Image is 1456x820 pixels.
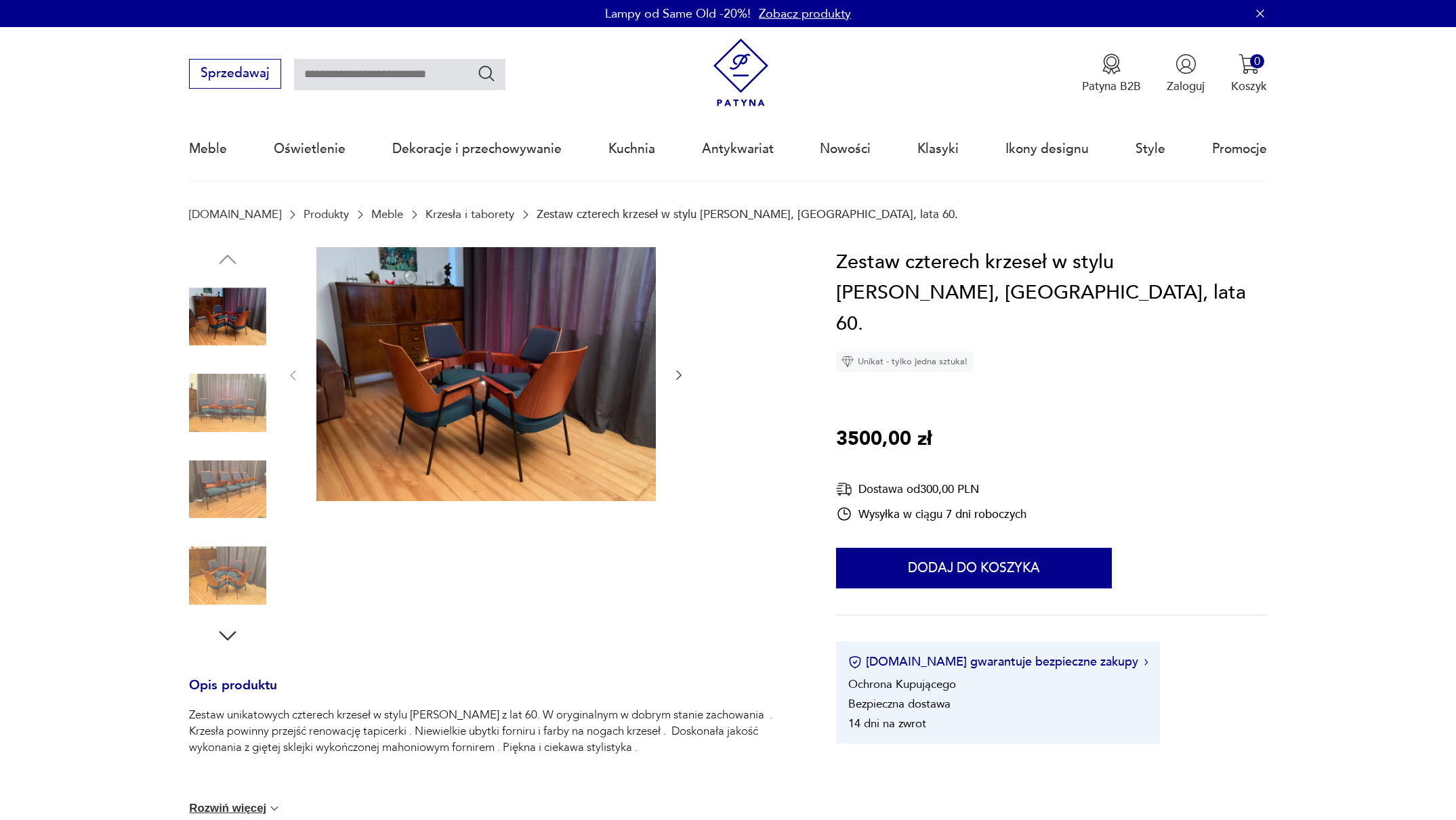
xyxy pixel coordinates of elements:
[304,208,349,221] a: Produkty
[477,64,497,83] button: Szukaj
[274,118,346,180] a: Oświetlenie
[189,364,266,441] img: Zdjęcie produktu Zestaw czterech krzeseł w stylu Hanno Von Gustedta, Austria, lata 60.
[759,5,851,22] a: Zobacz produkty
[836,351,973,372] div: Unikat - tylko jedna sztuka!
[836,506,1026,522] div: Wysyłka w ciągu 7 dni roboczych
[537,208,958,221] p: Zestaw czterech krzeseł w stylu [PERSON_NAME], [GEOGRAPHIC_DATA], lata 60.
[836,481,1026,498] div: Dostawa od 300,00 PLN
[189,451,266,528] img: Zdjęcie produktu Zestaw czterech krzeseł w stylu Hanno Von Gustedta, Austria, lata 60.
[820,118,871,180] a: Nowości
[836,481,852,498] img: Ikona dostawy
[371,208,403,221] a: Meble
[841,355,854,368] img: Ikona diamentu
[848,696,951,712] li: Bezpieczna dostawa
[848,653,1148,670] button: [DOMAIN_NAME] gwarantuje bezpieczne zakupy
[1082,53,1141,94] button: Patyna B2B
[189,208,281,221] a: [DOMAIN_NAME]
[1167,79,1205,94] p: Zaloguj
[848,676,956,692] li: Ochrona Kupującego
[1176,53,1197,74] img: Ikonka użytkownika
[1144,659,1148,666] img: Ikona strzałki w prawo
[1167,53,1205,94] button: Zaloguj
[1250,54,1264,68] div: 0
[1082,53,1141,94] a: Ikona medaluPatyna B2B
[1082,79,1141,94] p: Patyna B2B
[189,537,266,614] img: Zdjęcie produktu Zestaw czterech krzeseł w stylu Hanno Von Gustedta, Austria, lata 60.
[392,118,562,180] a: Dekoracje i przechowywanie
[1231,79,1267,94] p: Koszyk
[836,247,1267,340] h1: Zestaw czterech krzeseł w stylu [PERSON_NAME], [GEOGRAPHIC_DATA], lata 60.
[189,118,227,180] a: Meble
[702,118,774,180] a: Antykwariat
[836,424,932,455] p: 3500,00 zł
[1231,53,1267,94] button: 0Koszyk
[189,681,797,708] h3: Opis produktu
[1005,118,1089,180] a: Ikony designu
[917,118,959,180] a: Klasyki
[1136,118,1165,180] a: Style
[189,802,281,815] button: Rozwiń więcej
[189,707,797,756] p: Zestaw unikatowych czterech krzeseł w stylu [PERSON_NAME] z lat 60. W oryginalnym w dobrym stanie...
[1212,118,1267,180] a: Promocje
[189,59,280,89] button: Sprzedawaj
[848,655,862,669] img: Ikona certyfikatu
[316,247,656,502] img: Zdjęcie produktu Zestaw czterech krzeseł w stylu Hanno Von Gustedta, Austria, lata 60.
[836,548,1112,588] button: Dodaj do koszyka
[608,118,655,180] a: Kuchnia
[605,5,751,22] p: Lampy od Same Old -20%!
[1239,53,1260,74] img: Ikona koszyka
[707,39,775,107] img: Patyna - sklep z meblami i dekoracjami vintage
[189,278,266,355] img: Zdjęcie produktu Zestaw czterech krzeseł w stylu Hanno Von Gustedta, Austria, lata 60.
[189,69,280,80] a: Sprzedawaj
[425,208,514,221] a: Krzesła i taborety
[268,802,281,815] img: chevron down
[1101,53,1122,74] img: Ikona medalu
[848,716,926,731] li: 14 dni na zwrot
